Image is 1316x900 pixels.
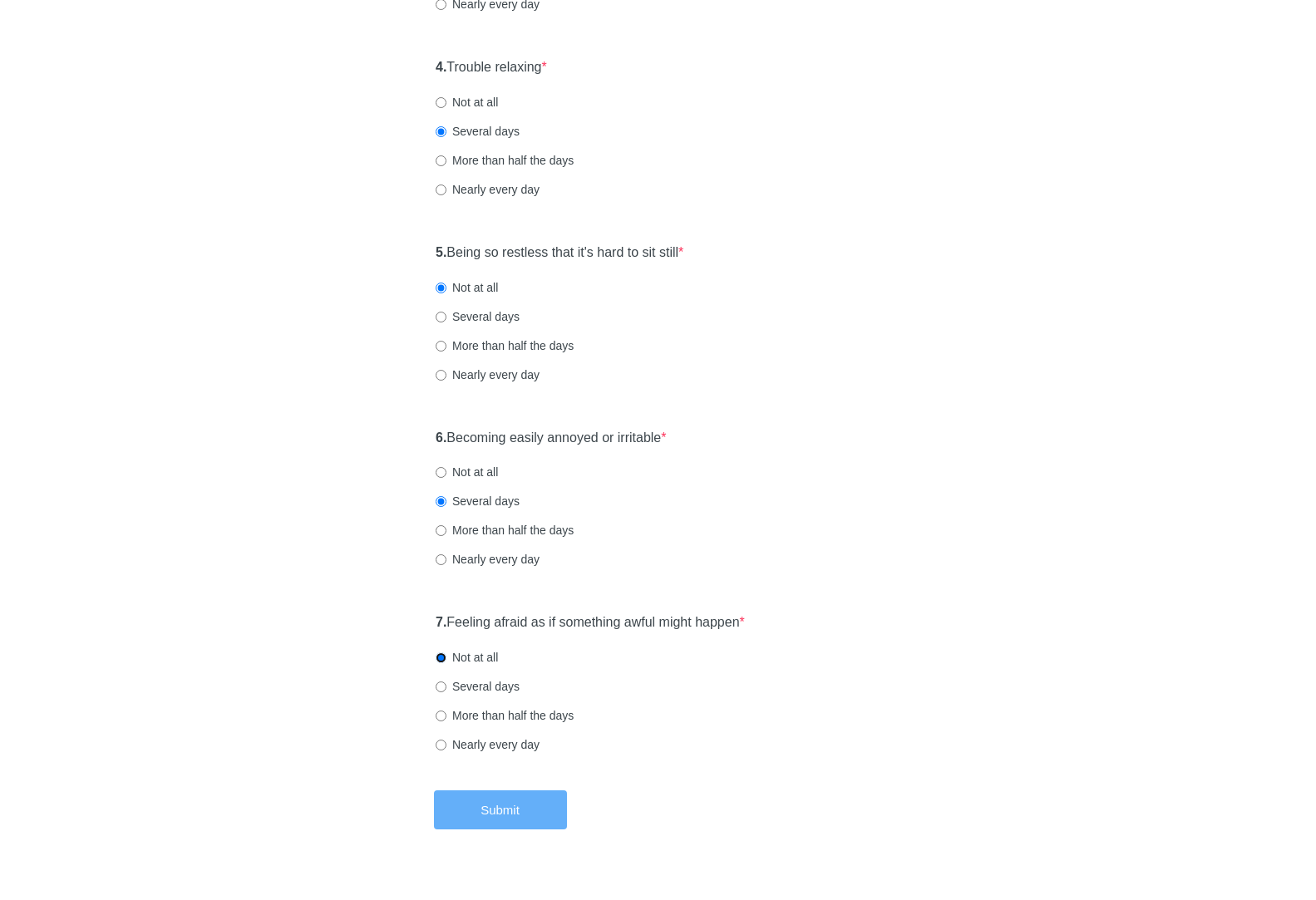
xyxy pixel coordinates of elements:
input: Not at all [436,283,446,293]
input: More than half the days [436,155,446,166]
label: More than half the days [436,522,574,539]
input: Nearly every day [436,740,446,750]
label: Not at all [436,464,498,480]
input: Several days [436,681,446,692]
label: Several days [436,308,520,325]
label: Nearly every day [436,551,540,568]
label: Nearly every day [436,366,540,383]
input: More than half the days [436,711,446,721]
input: Not at all [436,97,446,108]
label: Not at all [436,649,498,666]
label: Feeling afraid as if something awful might happen [436,613,745,632]
input: Several days [436,496,446,507]
label: More than half the days [436,152,574,169]
input: Nearly every day [436,184,446,195]
input: Not at all [436,467,446,478]
input: More than half the days [436,341,446,352]
label: More than half the days [436,707,574,724]
input: Several days [436,312,446,322]
label: Nearly every day [436,181,540,198]
button: Submit [434,790,567,829]
label: Not at all [436,94,498,111]
label: Several days [436,123,520,140]
label: Trouble relaxing [436,58,547,77]
strong: 5. [436,245,446,259]
input: More than half the days [436,525,446,536]
strong: 6. [436,430,446,445]
label: More than half the days [436,337,574,354]
label: Not at all [436,279,498,296]
label: Being so restless that it's hard to sit still [436,243,683,263]
label: Several days [436,678,520,695]
label: Becoming easily annoyed or irritable [436,429,667,448]
strong: 4. [436,60,446,74]
input: Several days [436,126,446,137]
input: Not at all [436,652,446,663]
label: Nearly every day [436,736,540,753]
label: Several days [436,493,520,509]
input: Nearly every day [436,554,446,565]
input: Nearly every day [436,370,446,381]
strong: 7. [436,615,446,629]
